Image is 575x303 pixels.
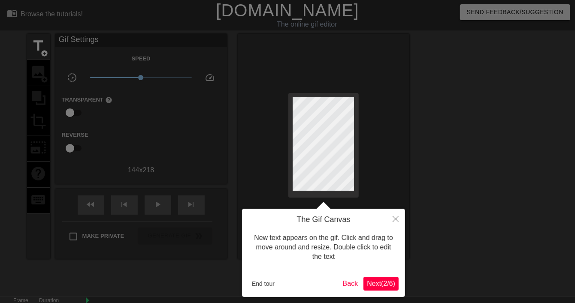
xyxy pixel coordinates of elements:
[367,280,395,287] span: Next ( 2 / 6 )
[363,277,399,291] button: Next
[248,277,278,290] button: End tour
[339,277,362,291] button: Back
[386,209,405,228] button: Close
[248,215,399,225] h4: The Gif Canvas
[248,225,399,270] div: New text appears on the gif. Click and drag to move around and resize. Double click to edit the text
